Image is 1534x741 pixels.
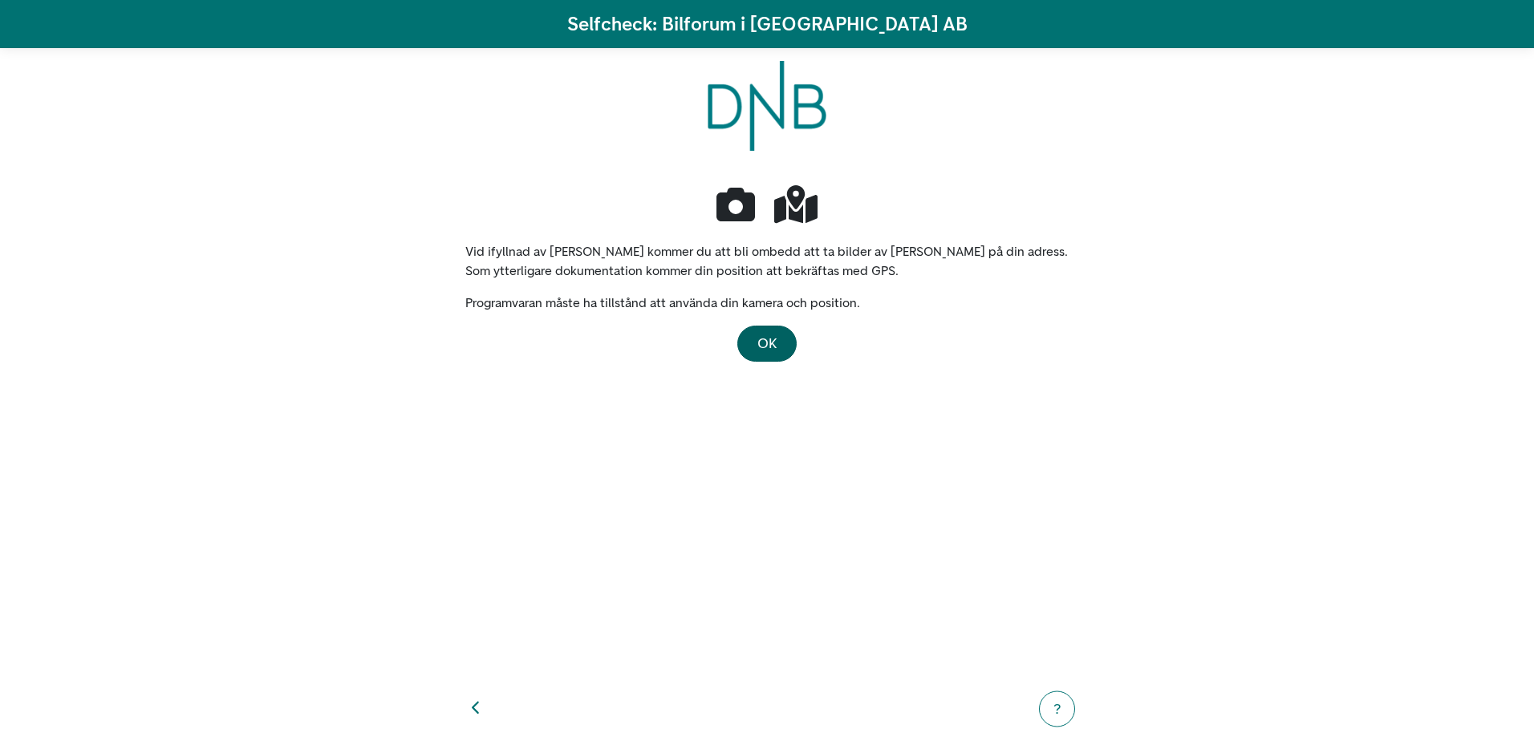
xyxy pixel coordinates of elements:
[1049,698,1065,720] div: ?
[1039,691,1075,727] button: ?
[757,334,777,352] span: OK
[567,13,968,36] h1: Selfcheck: Bilforum i [GEOGRAPHIC_DATA] AB
[708,61,826,151] img: DNB
[465,294,1069,313] p: Programvaran måste ha tillstånd att använda din kamera och position.
[737,326,797,362] button: OK
[465,242,1069,281] p: Vid ifyllnad av [PERSON_NAME] kommer du att bli ombedd att ta bilder av [PERSON_NAME] på din adre...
